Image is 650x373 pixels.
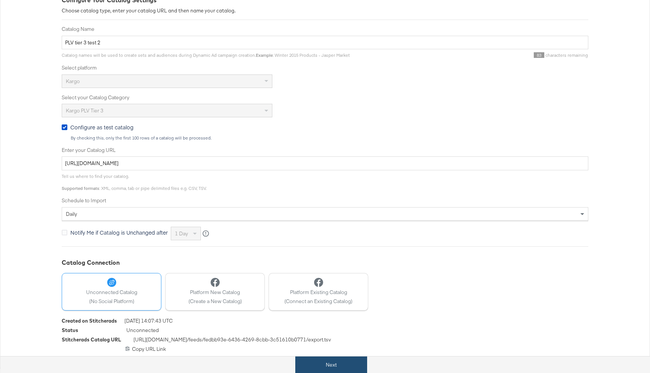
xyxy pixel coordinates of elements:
[62,258,588,267] div: Catalog Connection
[175,230,188,237] span: 1 day
[534,52,544,58] span: 83
[188,289,242,296] span: Platform New Catalog
[125,317,173,327] span: [DATE] 14:07:43 UTC
[62,273,161,311] button: Unconnected Catalog(No Social Platform)
[66,78,80,85] span: Kargo
[62,156,588,170] input: Enter Catalog URL, e.g. http://www.example.com/products.xml
[62,52,350,58] span: Catalog names will be used to create sets and audiences during Dynamic Ad campaign creation. : Wi...
[62,197,588,204] label: Schedule to Import
[269,273,368,311] button: Platform Existing Catalog(Connect an Existing Catalog)
[66,211,77,217] span: daily
[70,123,134,131] span: Configure as test catalog
[62,185,99,191] strong: Supported formats
[62,94,588,101] label: Select your Catalog Category
[62,7,588,14] div: Choose catalog type, enter your catalog URL and then name your catalog.
[86,298,137,305] span: (No Social Platform)
[62,317,117,324] div: Created on Stitcherads
[62,147,588,154] label: Enter your Catalog URL
[62,64,588,71] label: Select platform
[62,336,121,343] div: Stitcherads Catalog URL
[62,346,588,353] div: Copy URL Link
[86,289,137,296] span: Unconnected Catalog
[126,327,159,336] span: Unconnected
[70,229,168,236] span: Notify Me if Catalog is Unchanged after
[62,36,588,50] input: Name your catalog e.g. My Dynamic Product Catalog
[62,173,207,191] span: Tell us where to find your catalog. : XML, comma, tab or pipe delimited files e.g. CSV, TSV.
[62,327,78,334] div: Status
[256,52,273,58] strong: Example
[66,107,103,114] span: Kargo PLV Tier 3
[70,135,588,141] div: By checking this, only the first 100 rows of a catalog will be processed.
[165,273,265,311] button: Platform New Catalog(Create a New Catalog)
[284,298,352,305] span: (Connect an Existing Catalog)
[188,298,242,305] span: (Create a New Catalog)
[62,26,588,33] label: Catalog Name
[350,52,588,58] div: characters remaining
[134,336,331,346] span: [URL][DOMAIN_NAME] /feeds/ fedbb93e-6436-4269-8cbb-3c51610b0771 /export.tsv
[284,289,352,296] span: Platform Existing Catalog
